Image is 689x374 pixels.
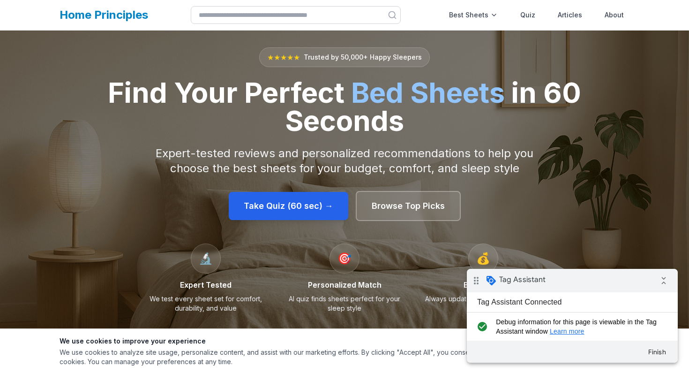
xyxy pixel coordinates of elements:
[83,59,118,66] a: Learn more
[199,251,213,266] span: 🔬
[135,146,554,176] p: Expert-tested reviews and personalized recommendations to help you choose the best sheets for you...
[419,279,547,290] h3: Best Deals
[443,6,503,24] div: Best Sheets
[142,294,270,313] p: We test every sheet set for comfort, durability, and value
[187,2,206,21] i: Collapse debug badge
[173,75,207,92] button: Finish
[515,6,541,24] a: Quiz
[60,336,529,346] h3: We use cookies to improve your experience
[281,294,408,313] p: AI quiz finds sheets perfect for your sleep style
[337,251,352,266] span: 🎯
[32,6,79,15] span: Tag Assistant
[419,294,547,313] p: Always updated with latest prices and discounts
[281,279,408,290] h3: Personalized Match
[476,251,490,266] span: 💰
[142,279,270,290] h3: Expert Tested
[552,6,588,24] a: Articles
[267,52,300,63] span: ★★★★★
[7,48,23,67] i: check_circle
[304,53,422,62] span: Trusted by 50,000+ Happy Sleepers
[60,348,529,366] p: We use cookies to analyze site usage, personalize content, and assist with our marketing efforts....
[599,6,629,24] a: About
[229,192,348,220] a: Take Quiz (60 sec) →
[60,8,148,22] a: Home Principles
[90,78,599,135] h1: Find Your Perfect in 60 Seconds
[351,76,505,109] span: Bed Sheets
[29,48,195,67] span: Debug information for this page is viewable in the Tag Assistant window
[356,191,461,221] a: Browse Top Picks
